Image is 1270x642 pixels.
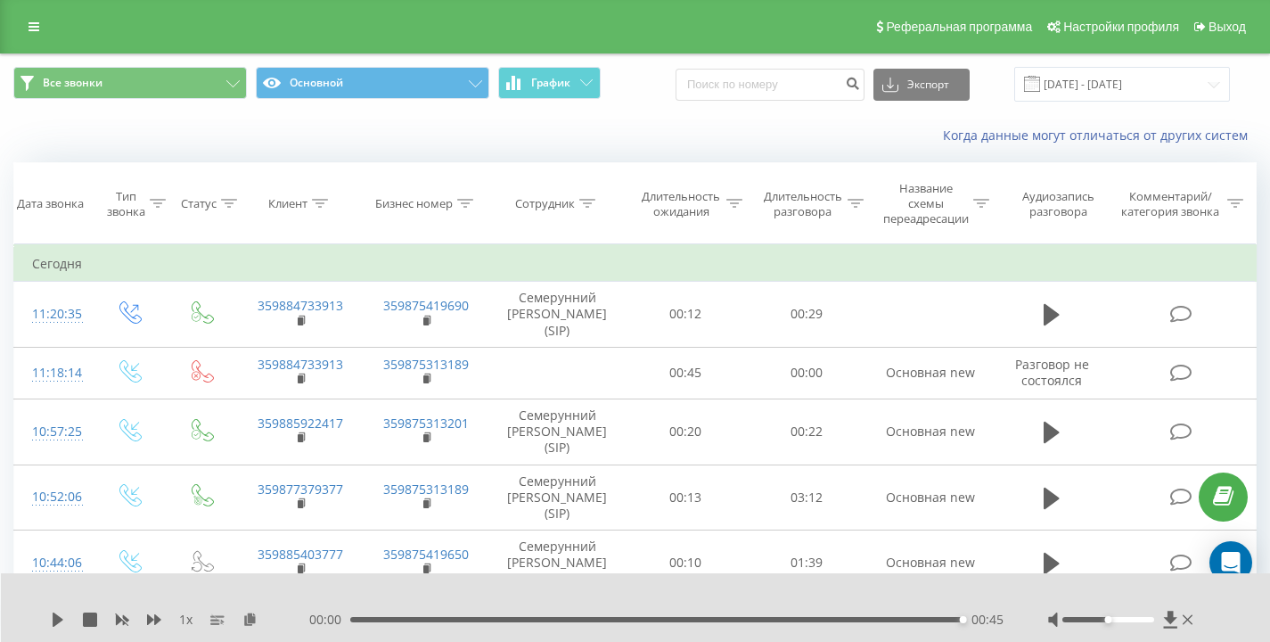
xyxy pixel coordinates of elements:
[32,480,74,514] div: 10:52:06
[32,546,74,580] div: 10:44:06
[1105,616,1112,623] div: Accessibility label
[383,546,469,563] a: 359875419650
[960,616,967,623] div: Accessibility label
[32,415,74,449] div: 10:57:25
[258,415,343,432] a: 359885922417
[268,196,307,211] div: Клиент
[179,611,193,629] span: 1 x
[258,297,343,314] a: 359884733913
[867,465,994,531] td: Основная new
[375,196,453,211] div: Бизнес номер
[43,76,102,90] span: Все звонки
[258,481,343,498] a: 359877379377
[746,531,867,597] td: 01:39
[1015,356,1089,389] span: Разговор не состоялся
[17,196,84,211] div: Дата звонка
[14,246,1257,282] td: Сегодня
[676,69,864,101] input: Поиск по номеру
[258,356,343,373] a: 359884733913
[383,297,469,314] a: 359875419690
[625,282,746,348] td: 00:12
[1209,541,1252,584] div: Open Intercom Messenger
[943,127,1257,144] a: Когда данные могут отличаться от других систем
[258,546,343,563] a: 359885403777
[746,399,867,465] td: 00:22
[489,282,625,348] td: Семерунний [PERSON_NAME] (SIP)
[498,67,601,99] button: График
[873,69,970,101] button: Экспорт
[1010,189,1106,219] div: Аудиозапись разговора
[531,77,570,89] span: График
[107,189,145,219] div: Тип звонка
[625,347,746,399] td: 00:45
[625,531,746,597] td: 00:10
[489,399,625,465] td: Семерунний [PERSON_NAME] (SIP)
[515,196,575,211] div: Сотрудник
[32,356,74,391] div: 11:18:14
[1063,20,1179,34] span: Настройки профиля
[489,531,625,597] td: Семерунний [PERSON_NAME] (SIP)
[1209,20,1246,34] span: Выход
[625,399,746,465] td: 00:20
[32,297,74,332] div: 11:20:35
[383,415,469,432] a: 359875313201
[867,399,994,465] td: Основная new
[746,465,867,531] td: 03:12
[746,282,867,348] td: 00:29
[883,181,969,226] div: Название схемы переадресации
[1118,189,1223,219] div: Комментарий/категория звонка
[309,611,350,629] span: 00:00
[886,20,1032,34] span: Реферальная программа
[867,531,994,597] td: Основная new
[383,356,469,373] a: 359875313189
[971,611,1004,629] span: 00:45
[867,347,994,399] td: Основная new
[13,67,247,99] button: Все звонки
[383,481,469,498] a: 359875313189
[181,196,217,211] div: Статус
[489,465,625,531] td: Семерунний [PERSON_NAME] (SIP)
[763,189,843,219] div: Длительность разговора
[746,347,867,399] td: 00:00
[641,189,721,219] div: Длительность ожидания
[625,465,746,531] td: 00:13
[256,67,489,99] button: Основной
